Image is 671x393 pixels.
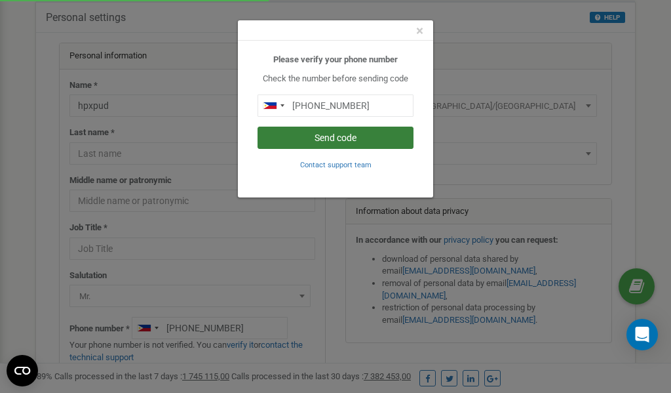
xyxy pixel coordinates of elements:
[258,127,413,149] button: Send code
[7,355,38,386] button: Open CMP widget
[626,319,658,350] div: Open Intercom Messenger
[258,73,413,85] p: Check the number before sending code
[258,94,413,117] input: 0905 123 4567
[273,54,398,64] b: Please verify your phone number
[300,161,372,169] small: Contact support team
[258,95,288,116] div: Telephone country code
[300,159,372,169] a: Contact support team
[416,23,423,39] span: ×
[416,24,423,38] button: Close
